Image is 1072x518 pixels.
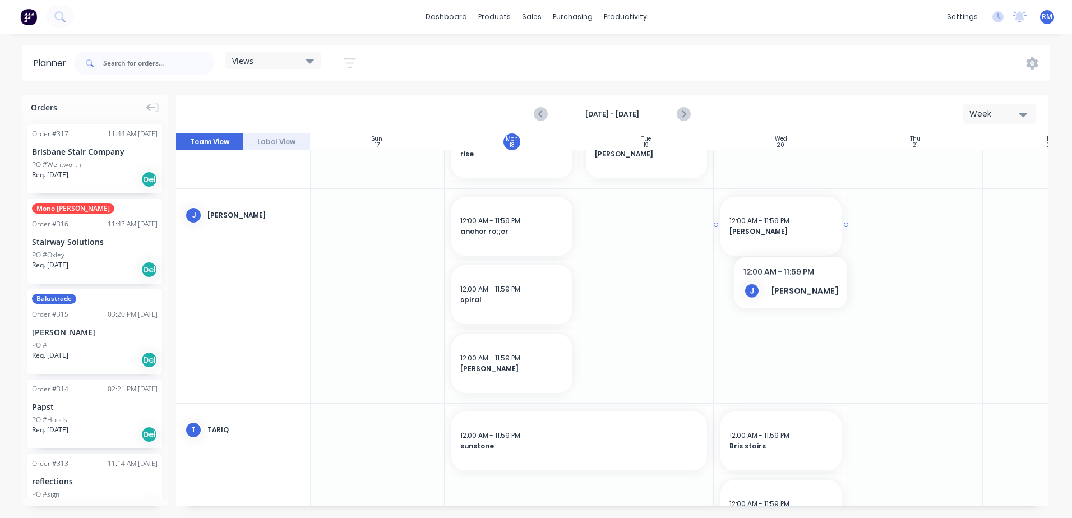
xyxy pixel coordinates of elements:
[20,8,37,25] img: Factory
[32,146,158,158] div: Brisbane Stair Company
[108,459,158,469] div: 11:14 AM [DATE]
[141,171,158,188] div: Del
[460,441,698,451] span: sunstone
[375,142,380,148] div: 17
[32,294,76,304] span: Balustrade
[108,384,158,394] div: 02:21 PM [DATE]
[1047,136,1053,142] div: Fri
[460,295,563,305] span: spiral
[473,8,516,25] div: products
[460,226,563,237] span: anchor ro;;er
[176,133,243,150] button: Team View
[32,340,47,350] div: PO #
[729,499,789,508] span: 12:00 AM - 11:59 PM
[506,136,518,142] div: Mon
[108,219,158,229] div: 11:43 AM [DATE]
[232,55,253,67] span: Views
[516,8,547,25] div: sales
[641,136,651,142] div: Tue
[32,250,64,260] div: PO #Oxley
[32,475,158,487] div: reflections
[141,261,158,278] div: Del
[32,203,114,214] span: Mono [PERSON_NAME]
[460,364,563,374] span: [PERSON_NAME]
[32,459,68,469] div: Order # 313
[913,142,918,148] div: 21
[207,425,301,435] div: Tariq
[141,426,158,443] div: Del
[32,236,158,248] div: Stairway Solutions
[556,109,668,119] strong: [DATE] - [DATE]
[185,422,202,438] div: T
[32,309,68,320] div: Order # 315
[910,136,921,142] div: Thu
[32,160,81,170] div: PO #Wentworth
[420,8,473,25] a: dashboard
[32,350,68,360] span: Req. [DATE]
[729,431,789,440] span: 12:00 AM - 11:59 PM
[103,52,214,75] input: Search for orders...
[969,108,1021,120] div: Week
[460,216,520,225] span: 12:00 AM - 11:59 PM
[460,284,520,294] span: 12:00 AM - 11:59 PM
[32,384,68,394] div: Order # 314
[32,260,68,270] span: Req. [DATE]
[31,101,57,113] span: Orders
[32,219,68,229] div: Order # 316
[108,309,158,320] div: 03:20 PM [DATE]
[460,353,520,363] span: 12:00 AM - 11:59 PM
[32,425,68,435] span: Req. [DATE]
[644,142,649,148] div: 19
[34,57,72,70] div: Planner
[32,401,158,413] div: Papst
[775,136,787,142] div: Wed
[32,129,68,139] div: Order # 317
[372,136,382,142] div: Sun
[32,415,67,425] div: PO #Hoods
[1042,12,1052,22] span: RM
[963,104,1036,124] button: Week
[598,8,653,25] div: productivity
[185,207,202,224] div: J
[547,8,598,25] div: purchasing
[32,170,68,180] span: Req. [DATE]
[941,8,983,25] div: settings
[460,431,520,440] span: 12:00 AM - 11:59 PM
[32,489,59,499] div: PO #sign
[729,441,833,451] span: Bris stairs
[777,142,784,148] div: 20
[207,210,301,220] div: [PERSON_NAME]
[729,226,833,237] span: [PERSON_NAME]
[32,326,158,338] div: [PERSON_NAME]
[1047,142,1053,148] div: 22
[243,133,311,150] button: Label View
[729,216,789,225] span: 12:00 AM - 11:59 PM
[108,129,158,139] div: 11:44 AM [DATE]
[141,351,158,368] div: Del
[510,142,514,148] div: 18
